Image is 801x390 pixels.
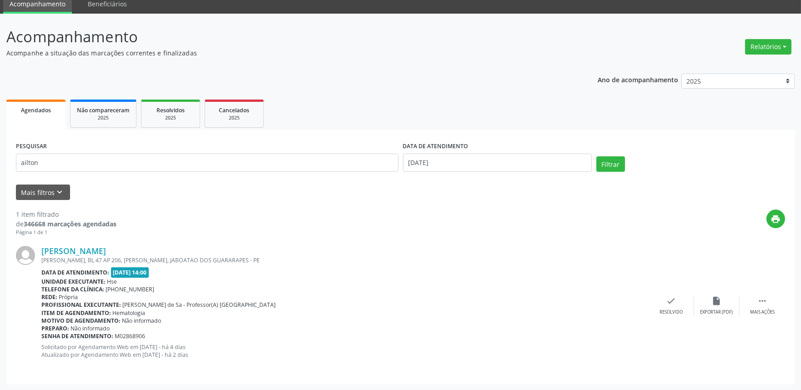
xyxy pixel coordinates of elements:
strong: 346668 marcações agendadas [24,220,116,228]
button: Mais filtroskeyboard_arrow_down [16,185,70,200]
span: Resolvidos [156,106,185,114]
input: Selecione um intervalo [403,154,592,172]
div: Exportar (PDF) [700,309,733,315]
p: Acompanhamento [6,25,558,48]
span: Não informado [122,317,161,325]
b: Preparo: [41,325,69,332]
label: PESQUISAR [16,140,47,154]
i: check [666,296,676,306]
b: Data de atendimento: [41,269,109,276]
span: [DATE] 14:00 [111,267,149,278]
p: Acompanhe a situação das marcações correntes e finalizadas [6,48,558,58]
div: de [16,219,116,229]
span: Hse [107,278,117,285]
b: Item de agendamento: [41,309,111,317]
i: print [771,214,781,224]
button: print [766,210,785,228]
p: Solicitado por Agendamento Web em [DATE] - há 4 dias Atualizado por Agendamento Web em [DATE] - h... [41,343,649,359]
i: insert_drive_file [712,296,722,306]
span: Agendados [21,106,51,114]
b: Telefone da clínica: [41,285,104,293]
b: Senha de atendimento: [41,332,113,340]
b: Unidade executante: [41,278,106,285]
div: [PERSON_NAME], BL 47 AP 206, [PERSON_NAME], JABOATAO DOS GUARARAPES - PE [41,256,649,264]
input: Nome, código do beneficiário ou CPF [16,154,398,172]
button: Relatórios [745,39,791,55]
i: keyboard_arrow_down [55,187,65,197]
div: 2025 [77,115,130,121]
div: Mais ações [750,309,775,315]
div: 2025 [148,115,193,121]
span: Própria [59,293,78,301]
button: Filtrar [596,156,625,172]
span: [PHONE_NUMBER] [106,285,155,293]
b: Rede: [41,293,57,301]
b: Motivo de agendamento: [41,317,121,325]
div: 2025 [212,115,257,121]
span: [PERSON_NAME] de Sa - Professor(A) [GEOGRAPHIC_DATA] [123,301,276,309]
i:  [757,296,767,306]
span: Hematologia [113,309,146,317]
img: img [16,246,35,265]
div: Página 1 de 1 [16,229,116,236]
label: DATA DE ATENDIMENTO [403,140,469,154]
span: Cancelados [219,106,250,114]
p: Ano de acompanhamento [598,74,678,85]
div: 1 item filtrado [16,210,116,219]
b: Profissional executante: [41,301,121,309]
span: Não compareceram [77,106,130,114]
span: M02868906 [115,332,146,340]
div: Resolvido [660,309,683,315]
a: [PERSON_NAME] [41,246,106,256]
span: Não informado [71,325,110,332]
